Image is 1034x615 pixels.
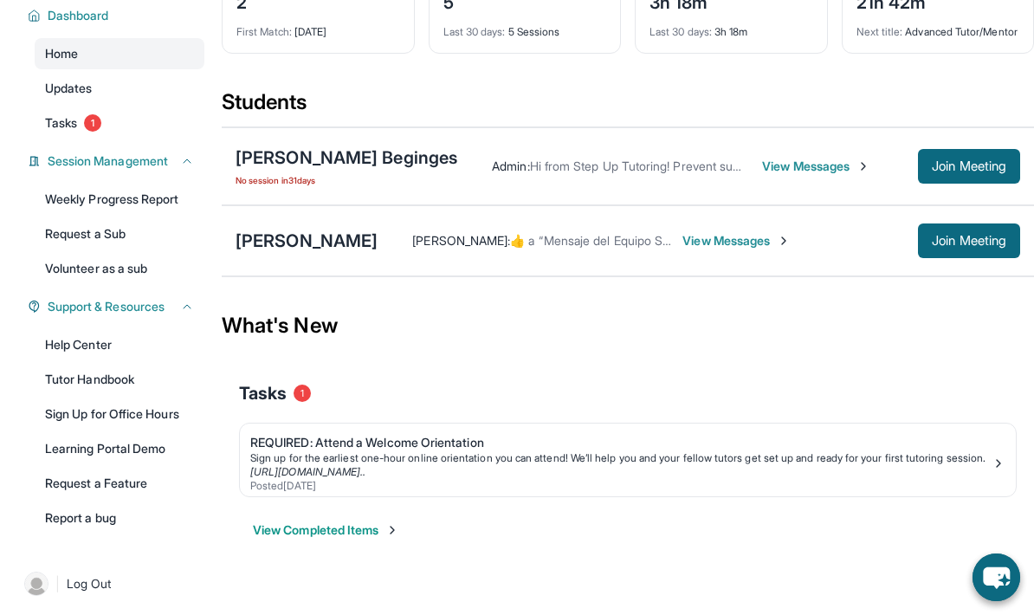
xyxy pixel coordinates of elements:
a: Request a Feature [35,468,204,499]
div: REQUIRED: Attend a Welcome Orientation [250,434,992,451]
div: What's New [222,288,1034,364]
a: Updates [35,73,204,104]
span: Last 30 days : [443,25,506,38]
button: Dashboard [41,7,194,24]
a: Learning Portal Demo [35,433,204,464]
a: Tasks1 [35,107,204,139]
button: chat-button [973,553,1020,601]
span: Next title : [856,25,903,38]
button: Join Meeting [918,149,1020,184]
a: Home [35,38,204,69]
span: Dashboard [48,7,109,24]
span: Last 30 days : [649,25,712,38]
button: Join Meeting [918,223,1020,258]
button: View Completed Items [253,521,399,539]
span: Session Management [48,152,168,170]
div: Students [222,88,1034,126]
img: user-img [24,572,48,596]
span: 1 [294,385,311,402]
span: Join Meeting [932,236,1006,246]
span: Join Meeting [932,161,1006,172]
span: First Match : [236,25,292,38]
span: Home [45,45,78,62]
a: Help Center [35,329,204,360]
a: Report a bug [35,502,204,534]
div: Sign up for the earliest one-hour online orientation you can attend! We’ll help you and your fell... [250,451,992,465]
img: Chevron-Right [777,234,791,248]
a: Tutor Handbook [35,364,204,395]
div: 5 Sessions [443,15,607,39]
img: Chevron-Right [856,159,870,173]
a: [URL][DOMAIN_NAME].. [250,465,365,478]
a: Volunteer as a sub [35,253,204,284]
a: Sign Up for Office Hours [35,398,204,430]
span: | [55,573,60,594]
span: No session in 31 days [236,173,457,187]
span: Updates [45,80,93,97]
a: REQUIRED: Attend a Welcome OrientationSign up for the earliest one-hour online orientation you ca... [240,424,1016,496]
button: Support & Resources [41,298,194,315]
span: Log Out [67,575,112,592]
span: 1 [84,114,101,132]
span: Tasks [45,114,77,132]
span: [PERSON_NAME] : [412,233,510,248]
span: Admin : [492,159,529,173]
span: Support & Resources [48,298,165,315]
div: Posted [DATE] [250,479,992,493]
button: Session Management [41,152,194,170]
div: [DATE] [236,15,400,39]
div: 3h 18m [649,15,813,39]
span: Tasks [239,381,287,405]
div: [PERSON_NAME] Beginges [236,146,457,170]
span: View Messages [682,232,791,249]
a: |Log Out [17,565,204,603]
span: View Messages [762,158,870,175]
a: Weekly Progress Report [35,184,204,215]
div: Advanced Tutor/Mentor [856,15,1020,39]
div: [PERSON_NAME] [236,229,378,253]
a: Request a Sub [35,218,204,249]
